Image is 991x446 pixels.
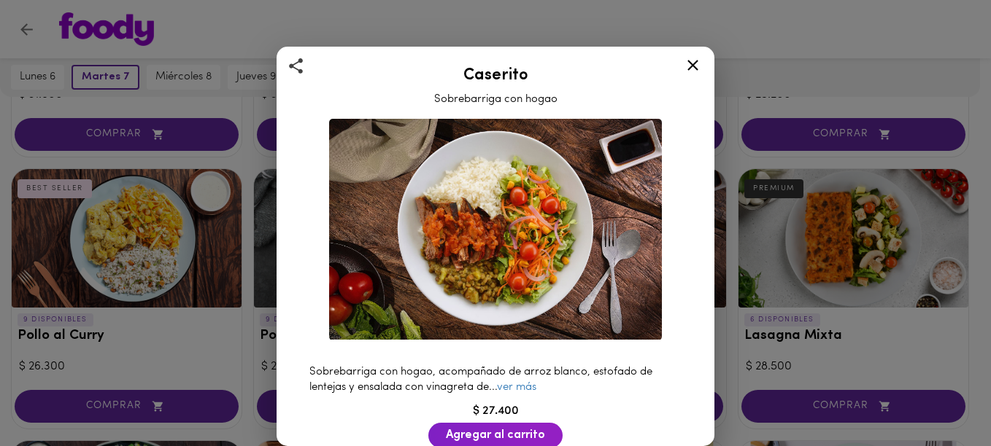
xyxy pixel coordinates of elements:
div: $ 27.400 [295,403,696,420]
span: Agregar al carrito [446,429,545,442]
iframe: Messagebird Livechat Widget [906,361,976,431]
a: ver más [497,382,536,393]
span: Sobrebarriga con hogao [434,94,558,105]
span: Sobrebarriga con hogao, acompañado de arroz blanco, estofado de lentejas y ensalada con vinagreta... [309,367,652,393]
img: Caserito [329,119,662,340]
h2: Caserito [295,67,696,85]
